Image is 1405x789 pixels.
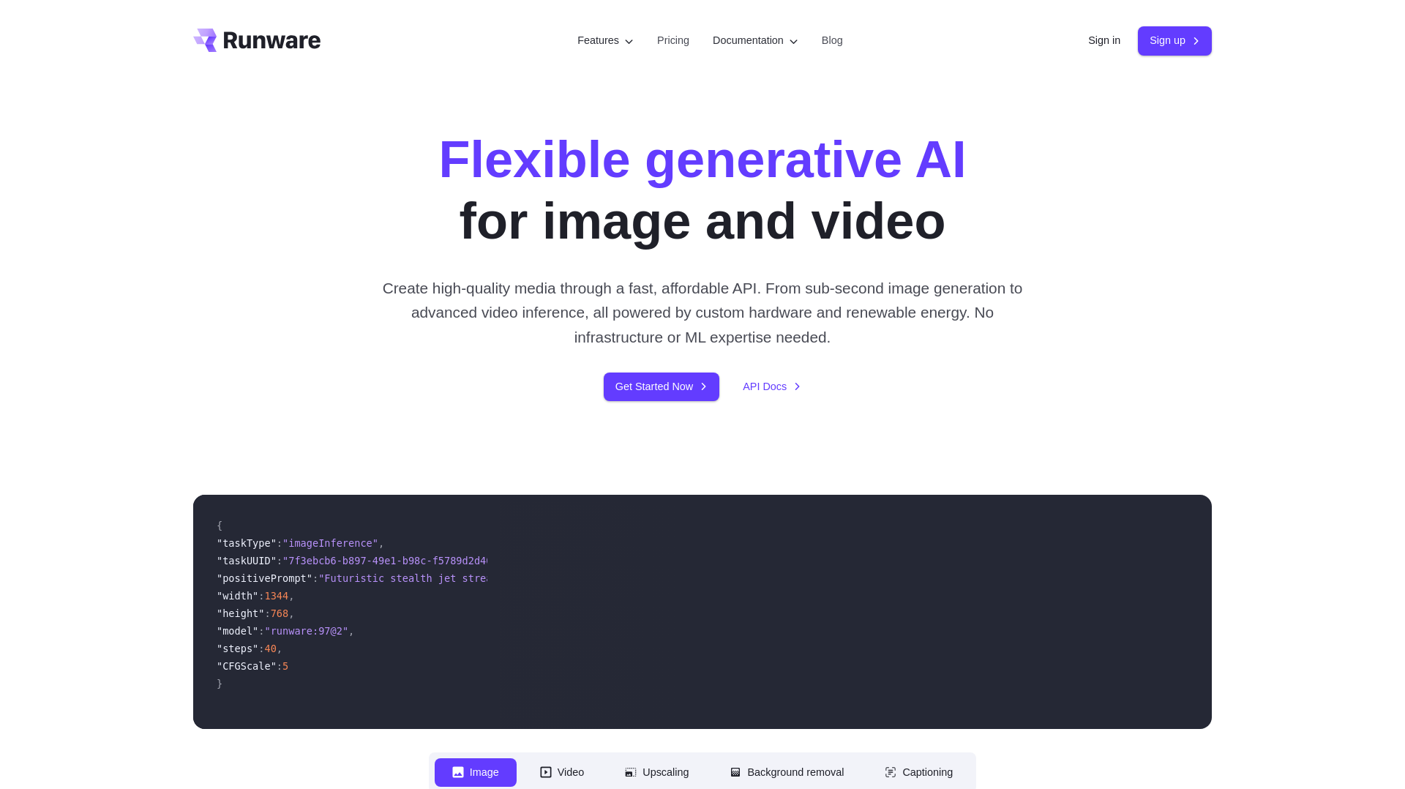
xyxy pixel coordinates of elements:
span: : [312,572,318,584]
span: : [258,643,264,654]
a: Go to / [193,29,321,52]
span: "width" [217,590,258,602]
a: Pricing [657,32,689,49]
p: Create high-quality media through a fast, affordable API. From sub-second image generation to adv... [377,276,1029,349]
span: 1344 [264,590,288,602]
span: 40 [264,643,276,654]
span: : [258,590,264,602]
span: : [258,625,264,637]
span: 5 [282,660,288,672]
span: : [277,555,282,566]
span: "taskType" [217,537,277,549]
span: , [277,643,282,654]
label: Features [577,32,634,49]
span: "CFGScale" [217,660,277,672]
span: "steps" [217,643,258,654]
a: Blog [822,32,843,49]
span: { [217,520,222,531]
a: Sign up [1138,26,1212,55]
span: "Futuristic stealth jet streaking through a neon-lit cityscape with glowing purple exhaust" [318,572,863,584]
a: Get Started Now [604,373,719,401]
span: } [217,678,222,689]
span: , [348,625,354,637]
span: "positivePrompt" [217,572,312,584]
span: : [264,607,270,619]
a: API Docs [743,378,801,395]
span: "runware:97@2" [264,625,348,637]
span: "imageInference" [282,537,378,549]
button: Background removal [712,758,861,787]
span: , [378,537,384,549]
span: , [288,607,294,619]
button: Video [522,758,602,787]
span: "taskUUID" [217,555,277,566]
span: "model" [217,625,258,637]
span: : [277,660,282,672]
h1: for image and video [438,129,966,253]
button: Upscaling [607,758,706,787]
button: Captioning [867,758,970,787]
span: , [288,590,294,602]
button: Image [435,758,517,787]
label: Documentation [713,32,798,49]
span: "height" [217,607,264,619]
a: Sign in [1088,32,1120,49]
span: : [277,537,282,549]
span: "7f3ebcb6-b897-49e1-b98c-f5789d2d40d7" [282,555,510,566]
span: 768 [271,607,289,619]
strong: Flexible generative AI [438,130,966,188]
